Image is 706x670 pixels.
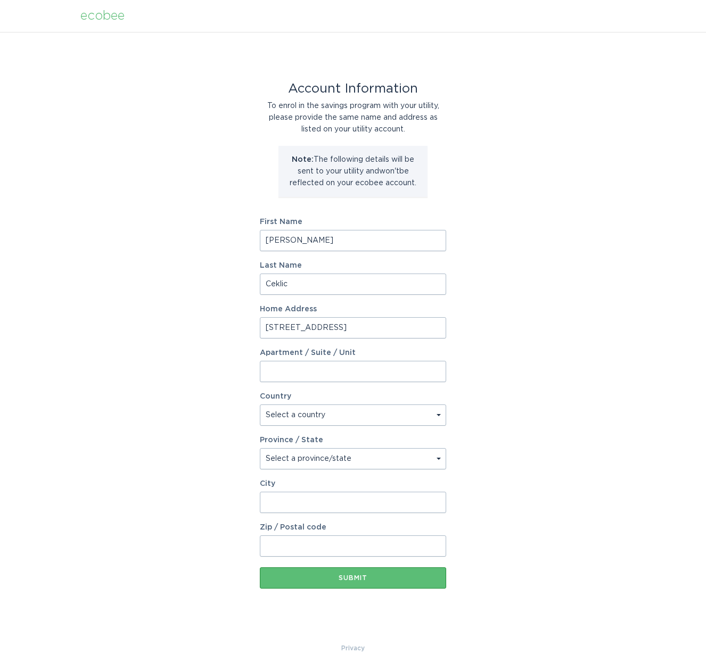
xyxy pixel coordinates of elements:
a: Privacy Policy & Terms of Use [341,642,365,654]
div: Submit [265,575,441,581]
button: Submit [260,567,446,589]
label: City [260,480,446,487]
label: Apartment / Suite / Unit [260,349,446,357]
label: Home Address [260,305,446,313]
strong: Note: [292,156,314,163]
label: First Name [260,218,446,226]
div: Account Information [260,83,446,95]
label: Last Name [260,262,446,269]
label: Province / State [260,436,323,444]
div: ecobee [80,10,125,22]
p: The following details will be sent to your utility and won't be reflected on your ecobee account. [286,154,420,189]
label: Zip / Postal code [260,524,446,531]
label: Country [260,393,291,400]
div: To enrol in the savings program with your utility, please provide the same name and address as li... [260,100,446,135]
